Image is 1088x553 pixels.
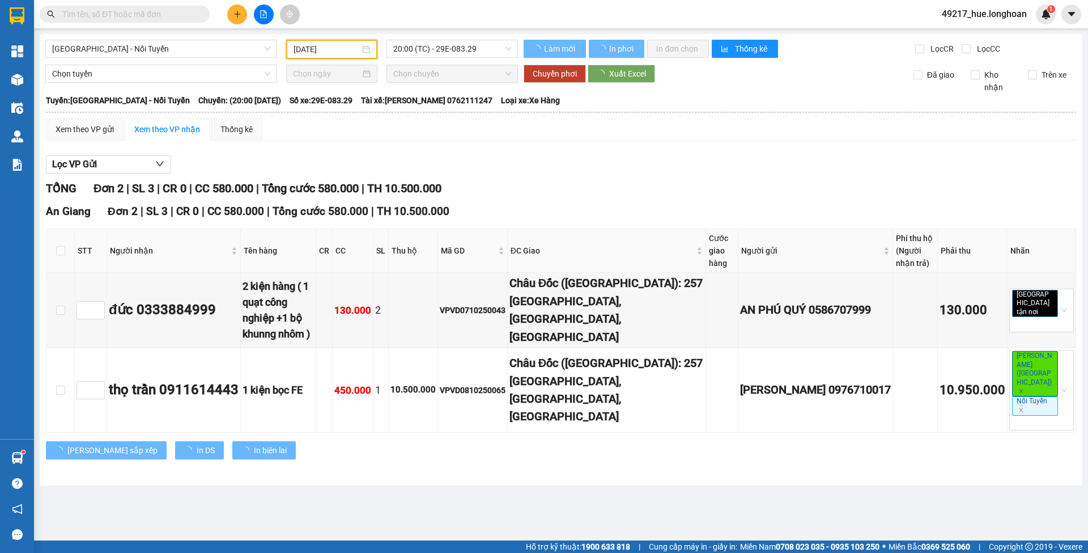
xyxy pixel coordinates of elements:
[256,181,259,195] span: |
[273,205,368,218] span: Tổng cước 580.000
[972,43,1002,55] span: Lọc CC
[889,541,970,553] span: Miền Bắc
[649,541,737,553] span: Cung cấp máy in - giấy in:
[110,244,229,257] span: Người nhận
[280,5,300,24] button: aim
[67,444,158,457] span: [PERSON_NAME] sắp xếp
[393,40,511,57] span: 20:00 (TC) - 29E-083.29
[293,67,360,80] input: Chọn ngày
[524,65,586,83] button: Chuyển phơi
[377,205,449,218] span: TH 10.500.000
[290,94,352,107] span: Số xe: 29E-083.29
[52,65,270,82] span: Chọn tuyến
[393,65,511,82] span: Chọn chuyến
[11,45,23,57] img: dashboard-icon
[938,229,1008,273] th: Phải thu
[141,205,143,218] span: |
[254,444,287,457] span: In biên lai
[390,383,436,397] div: 10.500.000
[1018,407,1024,413] span: close
[1018,389,1024,394] span: close
[11,452,23,464] img: warehouse-icon
[232,441,296,459] button: In biên lai
[22,450,25,454] sup: 1
[926,43,955,55] span: Lọc CR
[375,382,386,398] div: 1
[47,10,55,18] span: search
[163,181,186,195] span: CR 0
[923,69,959,81] span: Đã giao
[267,205,270,218] span: |
[1012,396,1058,415] span: Nối Tuyến
[241,446,254,454] span: loading
[62,8,196,20] input: Tìm tên, số ĐT hoặc mã đơn
[940,381,1005,400] div: 10.950.000
[10,7,24,24] img: logo-vxr
[75,229,107,273] th: STT
[367,181,441,195] span: TH 10.500.000
[1012,290,1058,318] span: [GEOGRAPHIC_DATA] tận nơi
[12,478,23,489] span: question-circle
[441,244,496,257] span: Mã GD
[46,181,76,195] span: TỔNG
[1040,309,1045,315] span: close
[740,301,891,319] div: AN PHÚ QUÝ 0586707999
[639,541,640,553] span: |
[609,43,635,55] span: In phơi
[46,155,171,174] button: Lọc VP Gửi
[241,229,316,273] th: Tên hàng
[93,181,124,195] span: Đơn 2
[1061,5,1081,24] button: caret-down
[243,278,314,343] div: 2 kiện hàng ( 1 quạt công nghiệp +1 bộ khunng nhôm )
[361,94,492,107] span: Tài xế: [PERSON_NAME] 0762111247
[893,229,938,273] th: Phí thu hộ (Người nhận trả)
[189,181,192,195] span: |
[134,123,200,136] div: Xem theo VP nhận
[373,229,389,273] th: SL
[588,65,655,83] button: Xuất Excel
[735,43,769,55] span: Thống kê
[262,181,359,195] span: Tổng cước 580.000
[740,541,879,553] span: Miền Nam
[109,379,239,401] div: thọ trần 0911614443
[581,542,630,551] strong: 1900 633 818
[598,45,607,53] span: loading
[243,382,314,398] div: 1 kiện bọc FE
[1012,351,1058,396] span: [PERSON_NAME] ([GEOGRAPHIC_DATA])
[740,381,891,399] div: [PERSON_NAME] 0976710017
[979,541,980,553] span: |
[511,244,694,257] span: ĐC Giao
[589,40,644,58] button: In phơi
[334,303,371,318] div: 130.000
[933,7,1036,21] span: 49217_hue.longhoan
[11,130,23,142] img: warehouse-icon
[647,40,709,58] button: In đơn chọn
[776,542,879,551] strong: 0708 023 035 - 0935 103 250
[501,94,560,107] span: Loại xe: Xe Hàng
[202,205,205,218] span: |
[438,273,508,348] td: VPVD0710250043
[1066,9,1077,19] span: caret-down
[597,70,609,78] span: loading
[440,304,505,316] div: VPVD0710250043
[108,205,138,218] span: Đơn 2
[155,159,164,168] span: down
[197,444,215,457] span: In DS
[1037,69,1071,81] span: Trên xe
[706,229,738,273] th: Cước giao hàng
[286,10,294,18] span: aim
[11,102,23,114] img: warehouse-icon
[126,181,129,195] span: |
[46,441,167,459] button: [PERSON_NAME] sắp xếp
[55,446,67,454] span: loading
[11,159,23,171] img: solution-icon
[254,5,274,24] button: file-add
[46,205,91,218] span: An Giang
[524,40,586,58] button: Làm mới
[509,275,704,346] div: Châu Đốc ([GEOGRAPHIC_DATA]): 257 [GEOGRAPHIC_DATA], [GEOGRAPHIC_DATA], [GEOGRAPHIC_DATA]
[721,45,730,54] span: bar-chart
[157,181,160,195] span: |
[176,205,199,218] span: CR 0
[316,229,333,273] th: CR
[294,43,360,56] input: 10/10/2025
